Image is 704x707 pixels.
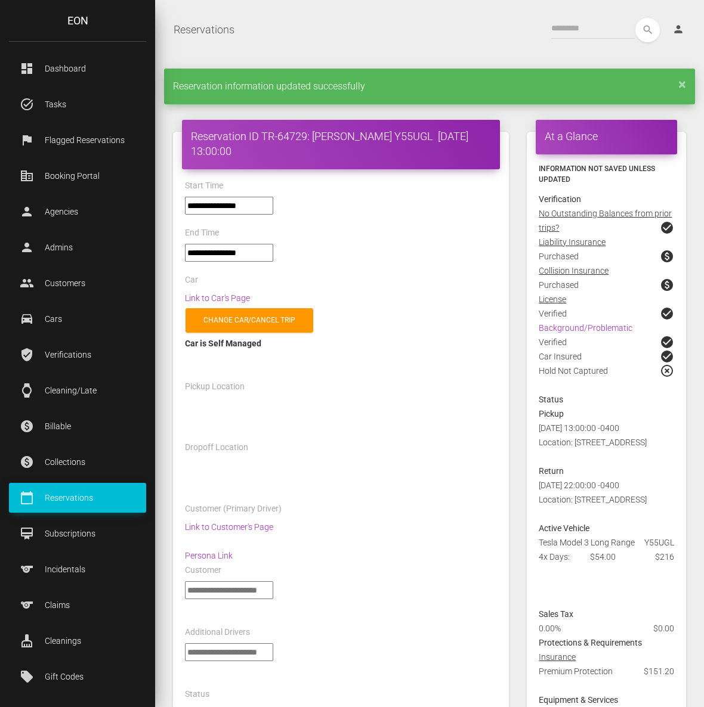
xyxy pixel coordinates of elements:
p: Customers [18,274,137,292]
a: watch Cleaning/Late [9,376,146,405]
u: Liability Insurance [539,237,606,247]
h6: Information not saved unless updated [539,163,674,185]
a: cleaning_services Cleanings [9,626,146,656]
strong: Sales Tax [539,609,573,619]
p: Reservations [18,489,137,507]
span: highlight_off [660,364,674,378]
a: paid Billable [9,411,146,441]
label: Pickup Location [185,381,245,393]
a: people Customers [9,268,146,298]
u: Collision Insurance [539,266,609,275]
div: Car is Self Managed [185,336,497,351]
p: Flagged Reservations [18,131,137,149]
span: check_circle [660,306,674,321]
a: verified_user Verifications [9,340,146,370]
i: person [672,23,684,35]
a: dashboard Dashboard [9,54,146,83]
strong: Verification [539,194,581,204]
div: Purchased [530,278,683,292]
strong: Active Vehicle [539,523,589,533]
span: [DATE] 22:00:00 -0400 Location: [STREET_ADDRESS] [539,480,647,504]
p: Gift Codes [18,668,137,686]
div: $54.00 [581,550,632,564]
a: local_offer Gift Codes [9,662,146,692]
label: Car [185,274,198,286]
div: Reservation information updated successfully [164,69,695,104]
u: Insurance [539,652,576,662]
label: Dropoff Location [185,442,248,454]
label: Status [185,689,209,700]
p: Subscriptions [18,525,137,542]
label: Additional Drivers [185,627,250,638]
button: search [635,18,660,42]
a: person Admins [9,232,146,262]
a: card_membership Subscriptions [9,519,146,548]
span: [DATE] 13:00:00 -0400 Location: [STREET_ADDRESS] [539,423,647,447]
label: End Time [185,227,219,239]
strong: Pickup [539,409,564,418]
u: License [539,294,566,304]
span: check_circle [660,335,674,349]
a: person Agencies [9,197,146,227]
a: Link to Customer's Page [185,522,273,532]
a: Reservations [174,15,234,45]
p: Admins [18,238,137,256]
a: × [678,80,686,88]
span: paid [660,278,674,292]
p: Cars [18,310,137,328]
a: corporate_fare Booking Portal [9,161,146,191]
span: check_circle [660,221,674,235]
p: Collections [18,453,137,471]
a: flag Flagged Reservations [9,125,146,155]
p: Cleaning/Late [18,382,137,399]
p: Verifications [18,346,137,364]
span: Y55UGL [644,535,674,550]
strong: Protections & Requirements [539,638,642,647]
p: Agencies [18,203,137,221]
div: Premium Protection [530,664,683,693]
div: Tesla Model 3 Long Range [530,535,683,550]
a: task_alt Tasks [9,89,146,119]
u: No Outstanding Balances from prior trips? [539,209,672,232]
a: sports Incidentals [9,554,146,584]
h4: At a Glance [545,129,668,144]
strong: Return [539,466,564,476]
div: Purchased [530,249,683,263]
a: Persona Link [185,551,233,560]
a: person [663,18,695,42]
span: check_circle [660,349,674,364]
strong: Status [539,395,563,404]
span: $216 [655,550,674,564]
a: sports Claims [9,590,146,620]
label: Customer [185,565,221,576]
p: Billable [18,417,137,435]
h4: Reservation ID TR-64729: [PERSON_NAME] Y55UGL [DATE] 13:00:00 [191,129,491,159]
div: 0.00% [530,621,632,635]
p: Cleanings [18,632,137,650]
p: Dashboard [18,60,137,77]
div: Verified [530,335,683,349]
p: Tasks [18,95,137,113]
a: Link to Car's Page [185,293,250,303]
span: $0.00 [653,621,674,635]
a: paid Collections [9,447,146,477]
p: Incidentals [18,560,137,578]
div: Hold Not Captured [530,364,683,392]
div: Car Insured [530,349,683,364]
a: drive_eta Cars [9,304,146,334]
strong: Equipment & Services [539,695,618,705]
div: Verified [530,306,683,321]
span: $151.20 [644,664,674,678]
span: paid [660,249,674,263]
a: calendar_today Reservations [9,483,146,513]
a: Background/Problematic [539,323,632,333]
p: Booking Portal [18,167,137,185]
label: Start Time [185,180,223,192]
p: Claims [18,596,137,614]
label: Customer (Primary Driver) [185,503,282,515]
div: 4x Days: [530,550,581,564]
a: Change car/cancel trip [186,308,313,333]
